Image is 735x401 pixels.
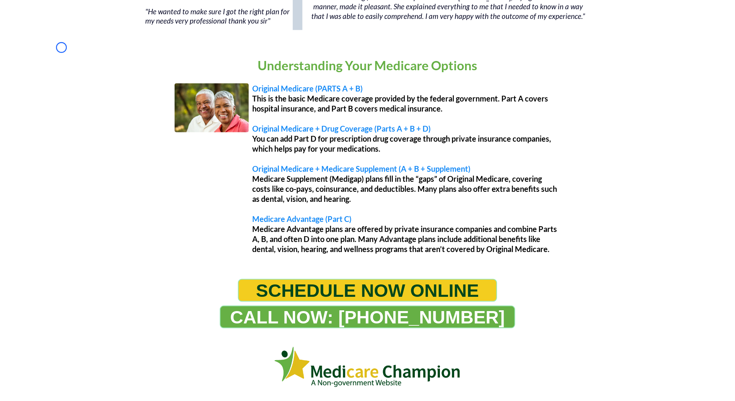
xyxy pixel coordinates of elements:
p: Medicare Supplement (Medigap) plans fill in the “gaps” of Original Medicare, covering costs like ... [253,174,561,204]
span: SCHEDULE NOW ONLINE [256,280,479,301]
span: Original Medicare + Drug Coverage (Parts A + B + D) [253,124,431,133]
a: CALL NOW: 1-888-344-8881 [220,306,515,328]
span: Original Medicare (PARTS A + B) [253,84,363,93]
p: This is the basic Medicare coverage provided by the federal government. Part A covers hospital in... [253,93,561,113]
span: Understanding Your Medicare Options [258,58,477,73]
p: Medicare Advantage plans are offered by private insurance companies and combine Parts A, B, and o... [253,224,561,254]
img: Image [175,83,249,133]
span: Original Medicare + Medicare Supplement (A + B + Supplement) [253,164,471,173]
span: Medicare Advantage (Part C) [253,214,352,223]
a: SCHEDULE NOW ONLINE [238,279,497,302]
span: "He wanted to make sure I got the right plan for my needs very professional thank you sir" [146,7,290,25]
span: CALL NOW: [PHONE_NUMBER] [230,306,505,328]
p: You can add Part D for prescription drug coverage through private insurance companies, which help... [253,134,561,154]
